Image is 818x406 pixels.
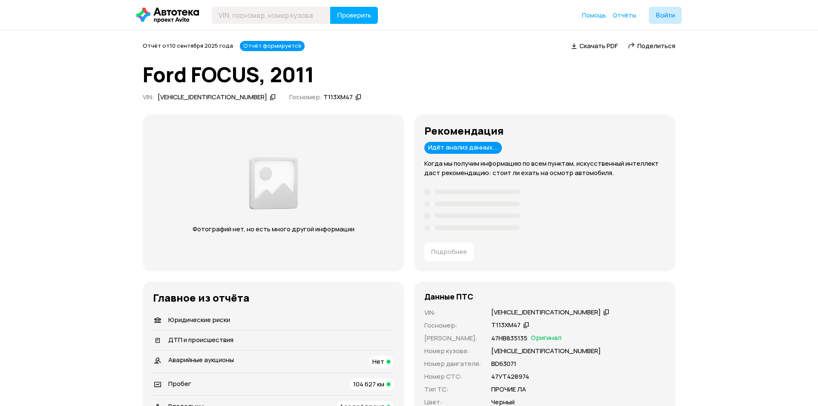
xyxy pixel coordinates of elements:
p: Когда мы получим информацию по всем пунктам, искусственный интеллект даст рекомендацию: стоит ли ... [424,159,665,178]
span: 104 627 км [353,380,384,389]
p: Фотографий нет, но есть много другой информации [184,225,363,234]
p: 47УТ428974 [491,372,529,381]
span: Войти [656,12,675,19]
p: [VEHICLE_IDENTIFICATION_NUMBER] [491,346,601,356]
div: Т113ХМ47 [491,321,521,330]
h3: Рекомендация [424,125,665,137]
span: Оригинал [531,334,562,343]
p: Номер двигателя : [424,359,481,369]
p: Госномер : [424,321,481,330]
span: Скачать PDF [579,41,618,50]
button: Проверить [330,7,378,24]
span: Нет [372,357,384,366]
div: Идёт анализ данных... [424,142,502,154]
p: [PERSON_NAME] : [424,334,481,343]
div: Т113ХМ47 [323,93,353,102]
p: ПРОЧИЕ ЛА [491,385,526,394]
h3: Главное из отчёта [153,292,394,304]
p: VIN : [424,308,481,317]
span: VIN : [143,92,154,101]
span: Отчёты [613,11,636,19]
span: Пробег [168,379,191,388]
p: ВD63071 [491,359,516,369]
a: Отчёты [613,11,636,20]
span: Госномер: [289,92,322,101]
span: ДТП и происшествия [168,335,233,344]
span: Юридические риски [168,315,230,324]
div: Отчёт формируется [240,41,305,51]
a: Помощь [582,11,606,20]
h4: Данные ПТС [424,292,473,301]
span: Поделиться [637,41,675,50]
a: Поделиться [628,41,675,50]
p: 47НВ835135 [491,334,527,343]
h1: Ford FOCUS, 2011 [143,63,675,86]
p: Номер кузова : [424,346,481,356]
span: Проверить [337,12,371,19]
a: Скачать PDF [571,41,618,50]
div: [VEHICLE_IDENTIFICATION_NUMBER] [158,93,267,102]
img: d89e54fb62fcf1f0.png [247,152,300,214]
span: Аварийные аукционы [168,355,234,364]
span: Отчёт от 10 сентября 2025 года [143,42,233,49]
p: Номер СТС : [424,372,481,381]
div: [VEHICLE_IDENTIFICATION_NUMBER] [491,308,601,317]
span: Помощь [582,11,606,19]
p: Тип ТС : [424,385,481,394]
input: VIN, госномер, номер кузова [212,7,331,24]
button: Войти [649,7,682,24]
